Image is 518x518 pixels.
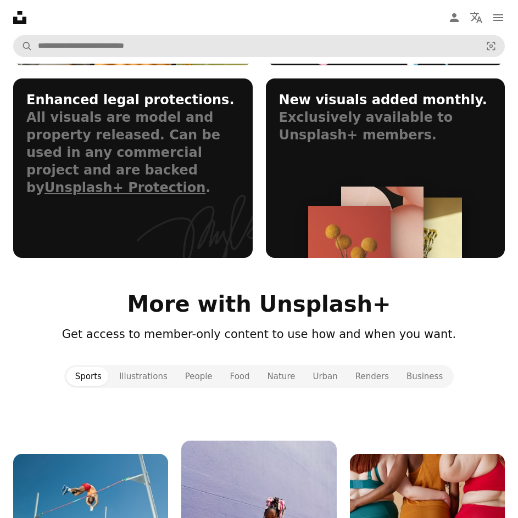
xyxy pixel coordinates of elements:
[26,92,239,109] h3: Enhanced legal protections.
[465,7,487,29] button: Language
[478,36,504,57] button: Visual search
[341,187,424,263] img: bento_img-stacked-02.jpg
[26,110,220,195] span: All visuals are model and property released. Can be used in any commercial project and are backed...
[487,7,509,29] button: Menu
[13,291,505,317] h2: More with Unsplash+
[308,206,391,329] img: bento_img-stacked-01.jpg
[304,367,346,386] button: Urban
[221,367,259,386] button: Food
[13,35,505,57] form: Find visuals sitewide
[279,110,453,143] span: Exclusively available to Unsplash+ members.
[110,367,176,386] button: Illustrations
[443,7,465,29] a: Log in / Sign up
[14,36,32,57] button: Search Unsplash
[13,11,26,24] a: Home — Unsplash
[259,367,304,386] button: Nature
[13,326,505,344] header: Get access to member-only content to use how and when you want.
[66,367,110,386] button: Sports
[398,367,452,386] button: Business
[279,92,492,109] h3: New visuals added monthly.
[176,367,221,386] button: People
[347,367,398,386] button: Renders
[44,180,205,195] a: Unsplash+ Protection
